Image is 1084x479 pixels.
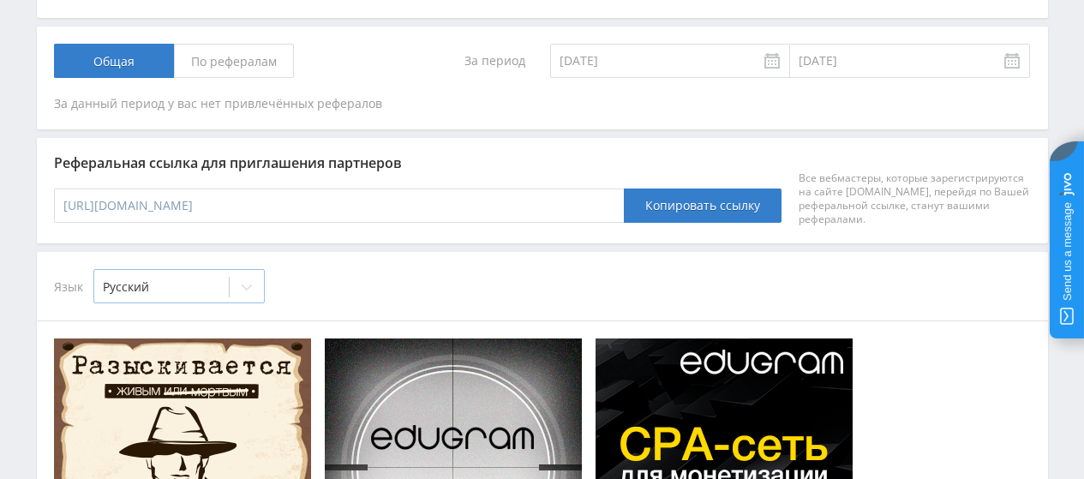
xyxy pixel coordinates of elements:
[624,189,782,223] button: Копировать ссылку
[54,269,1031,303] div: Язык
[174,44,294,78] span: По рефералам
[54,95,1031,112] div: За данный период у вас нет привлечённых рефералов
[799,171,1030,226] div: Все вебмастеры, которые зарегистрируются на сайте [DOMAIN_NAME], перейдя по Вашей реферальной ссы...
[385,44,534,78] div: За период
[54,155,1031,171] div: Реферальная ссылка для приглашения партнеров
[54,44,174,78] span: Общая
